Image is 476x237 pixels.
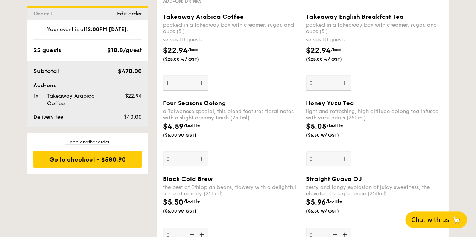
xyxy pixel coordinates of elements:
[109,26,126,33] strong: [DATE]
[340,152,351,166] img: icon-add.58712e84.svg
[163,108,300,121] div: a Taiwanese special, this blend features floral notes with a slight creamy finish (250ml)
[33,11,56,17] span: Order 1
[33,82,142,89] div: Add-ons
[123,114,141,120] span: $40.00
[306,132,357,138] span: ($5.50 w/ GST)
[33,114,63,120] span: Delivery fee
[411,216,449,223] span: Chat with us
[306,152,351,166] input: Honey Yuzu Tealight and refreshing, high altitude oolong tea infused with yuzu citrus (250ml)$5.0...
[328,152,340,166] img: icon-reduce.1d2dbef1.svg
[306,76,351,91] input: Takeaway English Breakfast Teapacked in a takeaway box with creamer, sugar, and cups (3l)serves 1...
[30,92,44,100] div: 1x
[163,100,226,107] span: Four Seasons Oolong
[163,175,213,183] span: Black Cold Brew
[327,123,343,128] span: /bottle
[33,151,142,168] div: Go to checkout - $580.90
[306,100,354,107] span: Honey Yuzu Tea
[306,46,331,55] span: $22.94
[306,208,357,214] span: ($6.50 w/ GST)
[306,198,326,207] span: $5.96
[306,108,443,121] div: light and refreshing, high altitude oolong tea infused with yuzu citrus (250ml)
[125,93,141,99] span: $22.94
[163,36,300,44] div: serves 10 guests
[163,22,300,35] div: packed in a takeaway box with creamer, sugar, and cups (3l)
[184,199,200,204] span: /bottle
[188,47,199,52] span: /box
[405,211,467,228] button: Chat with us🦙
[306,175,362,183] span: Straight Guava OJ
[44,92,113,107] div: Takeaway Arabica Coffee
[85,26,107,33] strong: 12:00PM
[163,152,208,166] input: Four Seasons Oolonga Taiwanese special, this blend features floral notes with a slight creamy fin...
[33,139,142,145] div: + Add another order
[328,76,340,90] img: icon-reduce.1d2dbef1.svg
[184,123,200,128] span: /bottle
[163,13,244,20] span: Takeaway Arabica Coffee
[117,11,142,17] span: Edit order
[163,184,300,197] div: the best of Ethiopian beans, flowery with a delightful tinge of acidity (250ml)
[306,184,443,197] div: zesty and tangy explosion of juicy sweetness, the elevated OJ experience (250ml)
[197,152,208,166] img: icon-add.58712e84.svg
[33,68,59,75] span: Subtotal
[117,68,141,75] span: $470.00
[306,56,357,62] span: ($25.00 w/ GST)
[197,76,208,90] img: icon-add.58712e84.svg
[331,47,342,52] span: /box
[107,46,142,55] div: $18.8/guest
[33,46,61,55] div: 25 guests
[326,199,342,204] span: /bottle
[33,26,142,40] div: Your event is at , .
[163,122,184,131] span: $4.59
[163,198,184,207] span: $5.50
[186,152,197,166] img: icon-reduce.1d2dbef1.svg
[306,13,404,20] span: Takeaway English Breakfast Tea
[306,122,327,131] span: $5.05
[163,208,214,214] span: ($6.00 w/ GST)
[163,56,214,62] span: ($25.00 w/ GST)
[452,216,461,224] span: 🦙
[163,46,188,55] span: $22.94
[340,76,351,90] img: icon-add.58712e84.svg
[163,76,208,91] input: Takeaway Arabica Coffeepacked in a takeaway box with creamer, sugar, and cups (3l)serves 10 guest...
[186,76,197,90] img: icon-reduce.1d2dbef1.svg
[306,22,443,35] div: packed in a takeaway box with creamer, sugar, and cups (3l)
[306,36,443,44] div: serves 10 guests
[163,132,214,138] span: ($5.00 w/ GST)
